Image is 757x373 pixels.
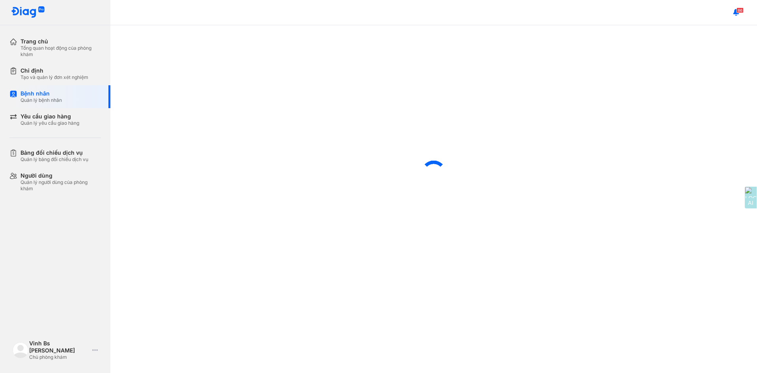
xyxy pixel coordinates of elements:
img: logo [13,342,28,358]
div: Quản lý người dùng của phòng khám [21,179,101,192]
div: Trang chủ [21,38,101,45]
span: 86 [736,7,744,13]
div: Quản lý bệnh nhân [21,97,62,103]
div: Bảng đối chiếu dịch vụ [21,149,88,156]
img: logo [11,6,45,19]
div: Người dùng [21,172,101,179]
div: Yêu cầu giao hàng [21,113,79,120]
div: Bệnh nhân [21,90,62,97]
div: Tạo và quản lý đơn xét nghiệm [21,74,88,81]
div: Quản lý bảng đối chiếu dịch vụ [21,156,88,163]
div: Quản lý yêu cầu giao hàng [21,120,79,126]
div: Vinh Bs [PERSON_NAME] [29,340,89,354]
div: Chỉ định [21,67,88,74]
div: Chủ phòng khám [29,354,89,360]
div: Tổng quan hoạt động của phòng khám [21,45,101,58]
